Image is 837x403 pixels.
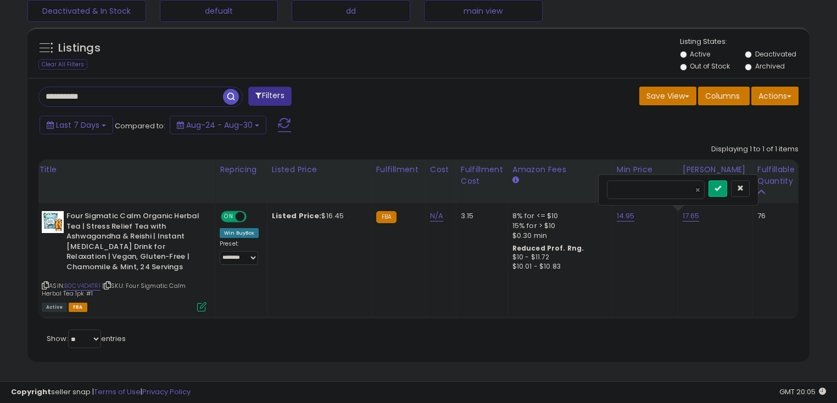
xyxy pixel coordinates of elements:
[512,164,607,175] div: Amazon Fees
[698,87,750,105] button: Columns
[512,175,519,185] small: Amazon Fees.
[142,387,191,397] a: Privacy Policy
[430,164,451,175] div: Cost
[220,240,259,265] div: Preset:
[272,211,322,221] b: Listed Price:
[430,211,443,222] a: N/A
[222,212,236,222] span: ON
[705,90,740,101] span: Columns
[245,212,263,222] span: OFF
[755,49,796,59] label: Deactivated
[248,87,291,106] button: Filters
[683,164,748,175] div: [PERSON_NAME]
[42,281,186,298] span: | SKU: Four Sigmatic Calm Herbal Tea 1pk #1
[11,387,51,397] strong: Copyright
[69,303,87,312] span: FBA
[711,144,799,155] div: Displaying 1 to 1 of 1 items
[66,211,200,275] b: Four Sigmatic Calm Organic Herbal Tea | Stress Relief Tea with Ashwagandha & Reishi | Instant [ME...
[40,116,113,134] button: Last 7 Days
[58,41,101,56] h5: Listings
[272,211,363,221] div: $16.45
[512,211,604,221] div: 8% for <= $10
[617,211,635,222] a: 14.95
[512,231,604,241] div: $0.30 min
[779,387,826,397] span: 2025-09-7 20:05 GMT
[751,87,799,105] button: Actions
[461,164,503,187] div: Fulfillment Cost
[376,211,397,223] small: FBA
[220,164,263,175] div: Repricing
[512,243,584,253] b: Reduced Prof. Rng.
[272,164,367,175] div: Listed Price
[683,211,700,222] a: 17.65
[170,116,266,134] button: Aug-24 - Aug-30
[461,211,499,221] div: 3.15
[639,87,696,105] button: Save View
[94,387,141,397] a: Terms of Use
[42,303,67,312] span: All listings currently available for purchase on Amazon
[115,121,165,131] span: Compared to:
[42,211,207,310] div: ASIN:
[42,211,64,233] img: 51Mi55RAPpL._SL40_.jpg
[56,120,99,130] span: Last 7 Days
[186,120,253,130] span: Aug-24 - Aug-30
[47,333,126,344] span: Show: entries
[755,61,785,71] label: Archived
[512,253,604,262] div: $10 - $11.72
[512,221,604,231] div: 15% for > $10
[64,281,101,291] a: B0CV4D4TR1
[220,228,259,238] div: Win BuyBox
[690,61,730,71] label: Out of Stock
[38,59,87,70] div: Clear All Filters
[680,37,810,47] p: Listing States:
[617,164,673,175] div: Min Price
[39,164,210,175] div: Title
[11,387,191,398] div: seller snap | |
[757,164,795,187] div: Fulfillable Quantity
[757,211,791,221] div: 76
[376,164,421,175] div: Fulfillment
[690,49,710,59] label: Active
[512,262,604,271] div: $10.01 - $10.83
